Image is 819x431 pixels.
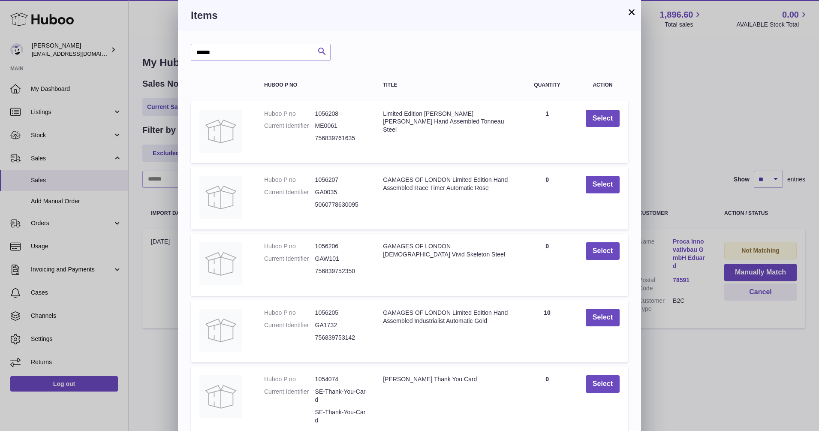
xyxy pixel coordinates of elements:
dt: Current Identifier [264,321,315,329]
th: Title [374,74,517,96]
div: GAMAGES OF LONDON Limited Edition Hand Assembled Race Timer Automatic Rose [383,176,509,192]
button: Select [586,242,620,260]
td: 1 [517,101,577,163]
img: GAMAGES OF LONDON Limited Edition Hand Assembled Industrialist Automatic Gold [199,309,242,352]
dt: Huboo P no [264,242,315,250]
button: × [626,7,637,17]
h3: Items [191,9,628,22]
dd: 1056205 [315,309,366,317]
dt: Current Identifier [264,122,315,130]
dd: 756839761635 [315,134,366,142]
th: Action [577,74,628,96]
dt: Huboo P no [264,176,315,184]
dt: Current Identifier [264,255,315,263]
dt: Current Identifier [264,188,315,196]
dt: Current Identifier [264,388,315,404]
dd: 5060778630095 [315,201,366,209]
dd: 1056207 [315,176,366,184]
dd: 756839752350 [315,267,366,275]
img: Swan Edgar Thank You Card [199,375,242,418]
img: GAMAGES OF LONDON Limited Edition Hand Assembled Race Timer Automatic Rose [199,176,242,219]
dd: 1056206 [315,242,366,250]
button: Select [586,375,620,393]
button: Select [586,176,620,193]
button: Select [586,309,620,326]
dd: 1054074 [315,375,366,383]
button: Select [586,110,620,127]
dd: SE-Thank-You-Card [315,388,366,404]
img: GAMAGES OF LONDON Ladies Vivid Skeleton Steel [199,242,242,285]
dd: 1056208 [315,110,366,118]
dd: GAW101 [315,255,366,263]
dd: ME0061 [315,122,366,130]
div: GAMAGES OF LONDON Limited Edition Hand Assembled Industrialist Automatic Gold [383,309,509,325]
dt: Huboo P no [264,375,315,383]
dd: SE-Thank-You-Card [315,408,366,425]
td: 0 [517,167,577,229]
th: Huboo P no [256,74,374,96]
div: GAMAGES OF LONDON [DEMOGRAPHIC_DATA] Vivid Skeleton Steel [383,242,509,259]
th: Quantity [517,74,577,96]
div: [PERSON_NAME] Thank You Card [383,375,509,383]
td: 10 [517,300,577,362]
dt: Huboo P no [264,110,315,118]
td: 0 [517,234,577,296]
dt: Huboo P no [264,309,315,317]
dd: GA0035 [315,188,366,196]
dd: 756839753142 [315,334,366,342]
img: Limited Edition Mann Egerton Hand Assembled Tonneau Steel [199,110,242,153]
dd: GA1732 [315,321,366,329]
div: Limited Edition [PERSON_NAME] [PERSON_NAME] Hand Assembled Tonneau Steel [383,110,509,134]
